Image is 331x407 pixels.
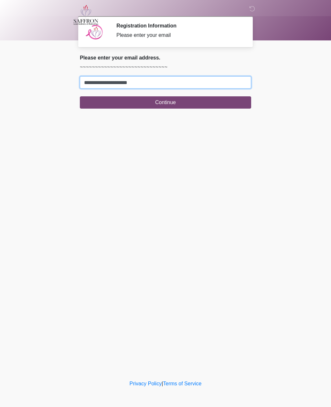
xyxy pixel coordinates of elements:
h2: Please enter your email address. [80,55,251,61]
div: Please enter your email [116,31,241,39]
img: Agent Avatar [85,23,104,42]
a: Privacy Policy [130,381,162,386]
p: ~~~~~~~~~~~~~~~~~~~~~~~~~~~~~ [80,63,251,71]
a: Terms of Service [163,381,201,386]
button: Continue [80,96,251,109]
img: Saffron Laser Aesthetics and Medical Spa Logo [73,5,99,25]
a: | [162,381,163,386]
